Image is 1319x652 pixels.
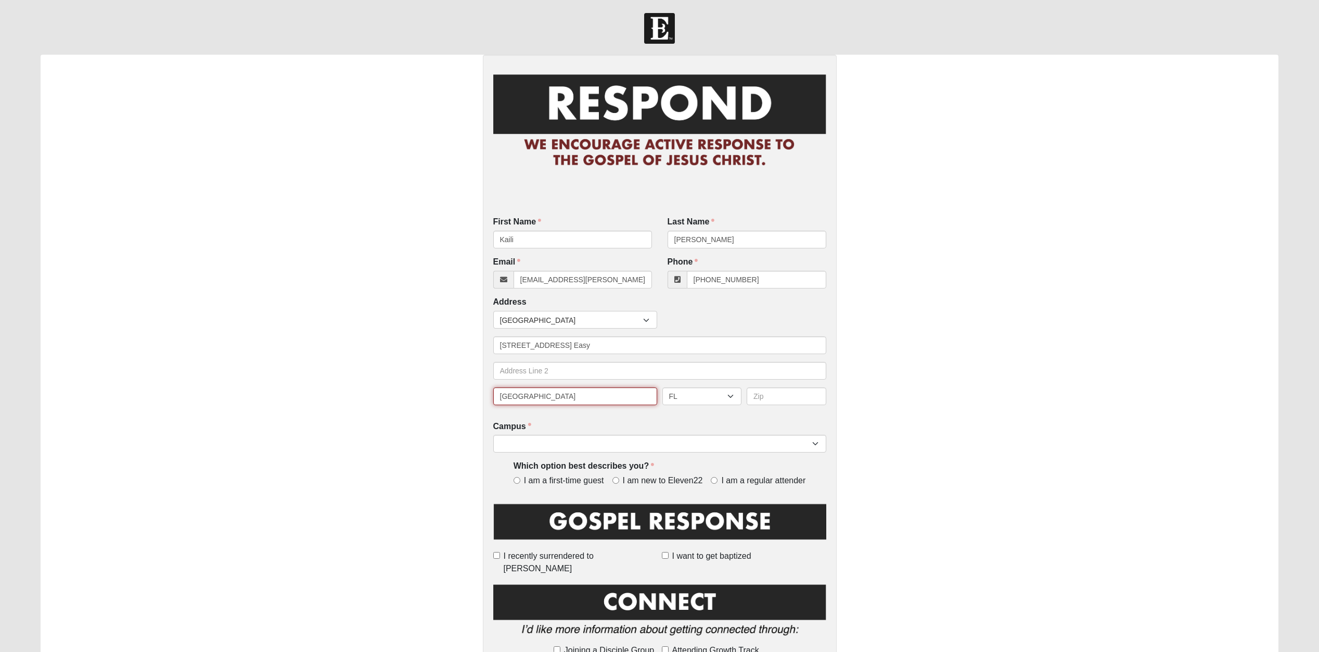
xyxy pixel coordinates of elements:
input: City [493,387,657,405]
span: I am new to Eleven22 [623,475,703,487]
span: [GEOGRAPHIC_DATA] [500,311,643,329]
input: I am new to Eleven22 [612,477,619,484]
input: I am a regular attender [711,477,718,484]
label: Email [493,256,521,268]
input: Address Line 2 [493,362,826,380]
span: I am a regular attender [721,475,805,487]
label: Which option best describes you? [514,460,654,472]
label: First Name [493,216,542,228]
input: I recently surrendered to [PERSON_NAME] [493,552,500,559]
span: I recently surrendered to [PERSON_NAME] [504,550,658,575]
span: I am a first-time guest [524,475,604,487]
label: Phone [668,256,698,268]
span: I want to get baptized [672,550,751,562]
img: Connect.png [493,582,826,643]
input: Zip [747,387,826,405]
input: I am a first-time guest [514,477,520,484]
input: Address Line 1 [493,336,826,354]
img: RespondCardHeader.png [493,65,826,177]
input: I want to get baptized [662,552,669,559]
label: Last Name [668,216,715,228]
img: Church of Eleven22 Logo [644,13,675,44]
label: Campus [493,421,531,433]
img: GospelResponseBLK.png [493,502,826,548]
label: Address [493,296,527,308]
